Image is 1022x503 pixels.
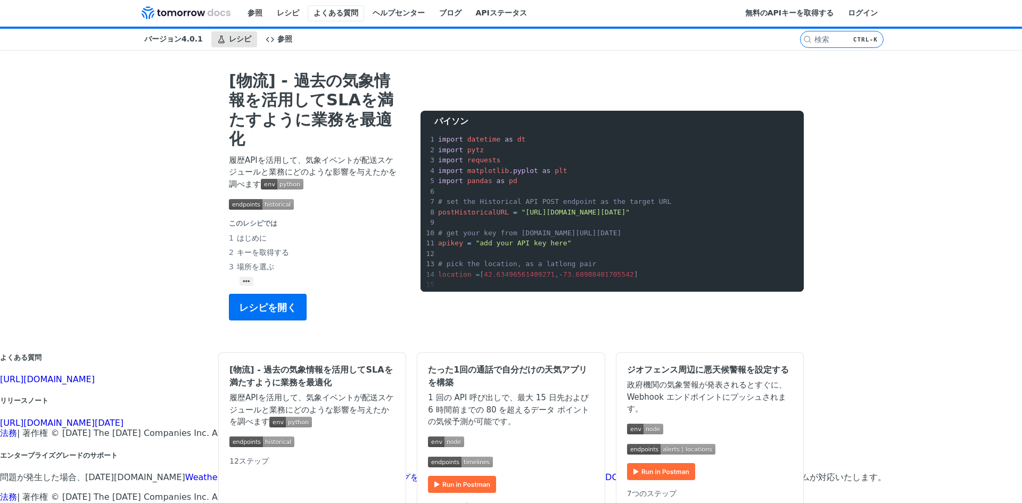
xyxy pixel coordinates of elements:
[261,179,303,189] img: 環境
[627,423,793,435] span: 画像を拡大
[314,9,358,17] font: よくある質問
[428,457,493,467] img: 終点
[428,436,464,447] img: 環境
[269,417,312,426] span: 画像を拡大
[17,492,290,502] font: | 著作権 © [DATE] The [DATE] Companies Inc. All rights reserved
[627,365,789,375] font: ジオフェンス周辺に悪天候警報を設定する
[851,34,880,45] kbd: CTRL-K
[229,219,277,227] font: このレシピでは
[237,262,274,271] font: 場所を選ぶ
[308,5,364,21] a: よくある質問
[261,179,303,189] span: 画像を拡大
[211,31,257,47] a: レシピ
[229,35,251,43] font: レシピ
[373,9,425,17] font: ヘルプセンター
[627,424,663,434] img: 環境
[229,365,393,387] font: [物流] - 過去の気象情報を活用してSLAを満たすように業務を最適化
[229,436,294,447] img: 終点
[470,5,533,21] a: APIステータス
[627,463,695,480] img: Postmanで実行
[627,380,787,414] font: 政府機関の気象警報が発表されるとすぐに、Webhook エンドポイントにプッシュされます。
[243,277,250,285] font: •••
[739,5,839,21] a: 無料のAPIキーを取得する
[277,9,299,17] font: レシピ
[229,71,393,148] font: [物流] - 過去の気象情報を活用してSLAを満たすように業務を最適化
[240,277,253,286] button: •••
[229,198,399,210] span: 画像を拡大
[428,436,594,448] span: 画像を拡大
[745,9,834,17] font: 無料のAPIキーを取得する
[128,29,800,50] nav: プライマリナビゲーション
[627,444,715,455] img: 終点
[476,9,527,17] font: APIステータス
[367,5,431,21] a: ヘルプセンター
[433,5,467,21] a: ブログ
[271,5,305,21] a: レシピ
[803,35,812,44] svg: 検索
[17,428,290,438] font: | 著作権 © [DATE] The [DATE] Companies Inc. All rights reserved
[814,35,907,44] input: CTRL-K
[144,35,203,43] font: バージョン4.0.1
[229,457,239,465] font: 12
[237,248,289,257] font: キーを取得する
[229,436,395,448] span: 画像を拡大
[185,472,496,482] a: Weather API の実装について質問がある場合、またはバグを報告したい場合は、
[229,294,307,320] button: レシピを開く
[242,5,268,21] a: 参照
[848,9,878,17] font: ログイン
[229,155,397,189] font: 履歴APIを活用して、気象イベントが配送スケジュールと業務にどのような影響を与えたかを調べます
[248,9,262,17] font: 参照
[260,31,298,47] a: 参照
[277,35,292,43] font: 参照
[627,466,695,476] a: 画像を拡大
[239,457,269,465] font: ステップ
[842,5,884,21] a: ログイン
[428,456,594,468] span: 画像を拡大
[627,489,647,498] font: 7つの
[229,199,294,210] img: 終点
[142,6,230,19] img: Tomorrow.io 天気 API ドキュメント
[428,393,589,426] font: 1 回の API 呼び出しで、最大 15 日先および 6 時間前までの 80 を超えるデータ ポイントの気候予測が可能です。
[428,479,496,489] a: 画像を拡大
[239,302,296,313] font: レシピを開く
[647,489,677,498] font: ステップ
[428,476,496,493] img: Postmanで実行
[237,234,267,242] font: はじめに
[439,9,461,17] font: ブログ
[229,393,394,426] font: 履歴APIを活用して、気象イベントが配送スケジュールと業務にどのような影響を与えたかを調べます
[428,365,587,387] font: たった1回の通話で自分だけの天気アプリを構築
[269,417,312,427] img: 環境
[627,443,793,455] span: 画像を拡大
